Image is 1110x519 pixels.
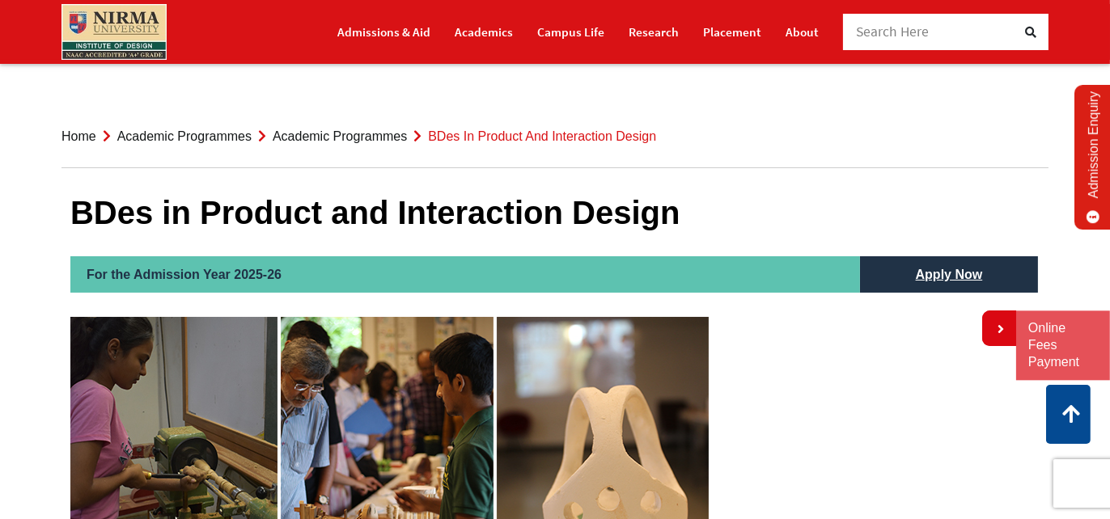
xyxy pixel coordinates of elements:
[70,256,860,293] h2: For the Admission Year 2025-26
[428,129,656,143] span: BDes in Product and Interaction Design
[786,18,819,46] a: About
[337,18,430,46] a: Admissions & Aid
[629,18,679,46] a: Research
[703,18,761,46] a: Placement
[61,105,1049,168] nav: breadcrumb
[61,129,96,143] a: Home
[856,23,930,40] span: Search Here
[537,18,604,46] a: Campus Life
[900,256,999,293] a: Apply Now
[70,193,1040,232] h1: BDes in Product and Interaction Design
[1028,320,1098,370] a: Online Fees Payment
[455,18,513,46] a: Academics
[117,129,252,143] a: Academic Programmes
[273,129,407,143] a: Academic Programmes
[61,4,167,60] img: main_logo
